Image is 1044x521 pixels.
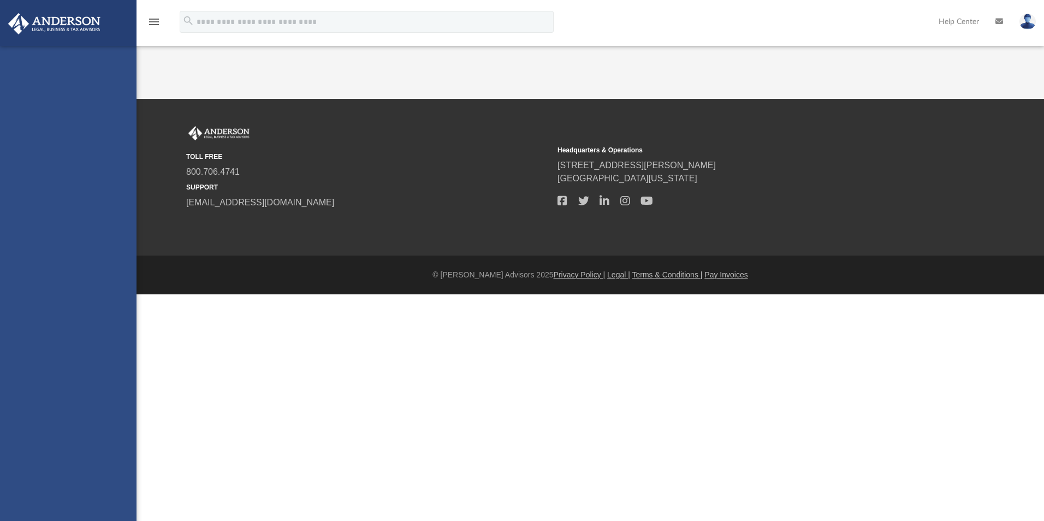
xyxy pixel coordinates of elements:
a: Pay Invoices [704,270,748,279]
a: [EMAIL_ADDRESS][DOMAIN_NAME] [186,198,334,207]
small: TOLL FREE [186,152,550,162]
img: User Pic [1019,14,1036,29]
i: search [182,15,194,27]
a: Privacy Policy | [554,270,606,279]
i: menu [147,15,161,28]
img: Anderson Advisors Platinum Portal [5,13,104,34]
a: 800.706.4741 [186,167,240,176]
div: © [PERSON_NAME] Advisors 2025 [137,269,1044,281]
a: [GEOGRAPHIC_DATA][US_STATE] [557,174,697,183]
a: menu [147,21,161,28]
a: Legal | [607,270,630,279]
img: Anderson Advisors Platinum Portal [186,126,252,140]
a: Terms & Conditions | [632,270,703,279]
small: SUPPORT [186,182,550,192]
small: Headquarters & Operations [557,145,921,155]
a: [STREET_ADDRESS][PERSON_NAME] [557,161,716,170]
